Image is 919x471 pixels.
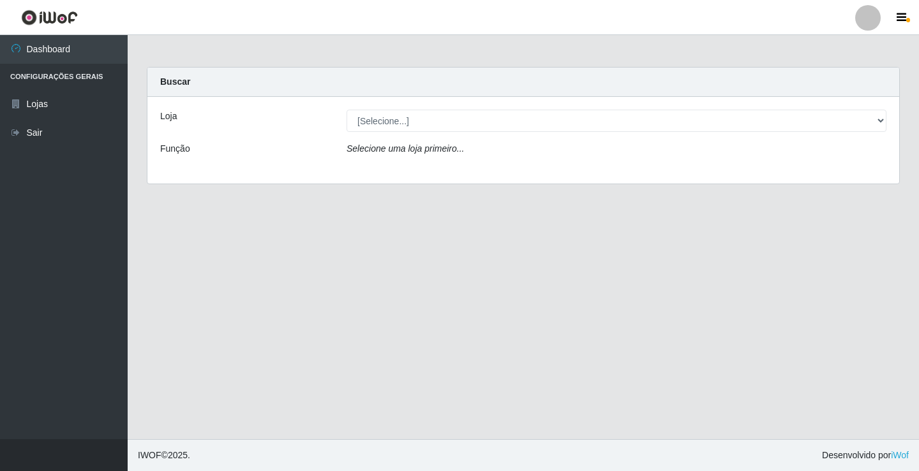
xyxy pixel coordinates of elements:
span: IWOF [138,450,161,460]
label: Loja [160,110,177,123]
label: Função [160,142,190,156]
span: © 2025 . [138,449,190,462]
strong: Buscar [160,76,190,87]
a: iWof [891,450,909,460]
img: CoreUI Logo [21,10,78,25]
i: Selecione uma loja primeiro... [347,143,464,154]
span: Desenvolvido por [822,449,909,462]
